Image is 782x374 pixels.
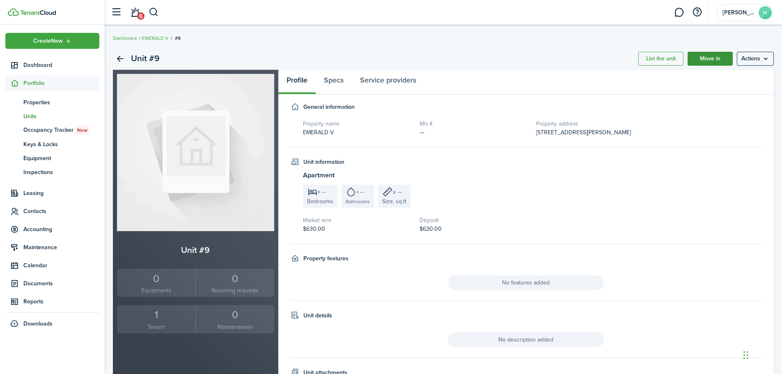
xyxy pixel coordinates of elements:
[5,165,99,179] a: Inspections
[195,305,274,333] a: 0Maintenances
[743,343,748,367] div: Drag
[737,52,774,66] menu-btn: Actions
[137,12,144,20] span: 6
[23,279,99,288] span: Documents
[119,323,193,331] small: Tenant
[448,275,604,290] span: No features added
[536,119,761,128] h5: Property address
[198,286,272,295] small: Recurring requests
[23,98,99,107] span: Properties
[23,79,99,87] span: Portfolio
[23,61,99,69] span: Dashboard
[303,170,762,181] h3: Apartment
[346,198,370,205] span: Bathrooms
[5,151,99,165] a: Equipment
[741,335,782,374] iframe: Chat Widget
[722,10,755,16] span: Miriam
[307,197,333,206] span: Bedrooms
[671,2,687,23] a: Messaging
[316,70,352,94] a: Specs
[23,297,99,306] span: Reports
[448,332,604,347] span: No description added
[303,311,332,320] h4: Unit details
[127,2,143,23] a: Notifications
[117,74,274,231] img: Unit avatar
[23,189,99,197] span: Leasing
[737,52,774,66] button: Open menu
[393,188,402,196] span: x —
[77,126,87,134] span: New
[23,168,99,177] span: Inspections
[420,225,442,233] span: $630.00
[303,254,349,263] h4: Property features
[33,38,63,44] span: Create New
[5,123,99,137] a: Occupancy TrackerNew
[198,307,272,323] div: 0
[131,52,160,66] h2: Unit #9
[23,225,99,234] span: Accounting
[638,52,683,66] a: List the unit
[303,119,411,128] h5: Property name
[356,189,364,194] span: x —
[8,8,19,16] img: TenantCloud
[23,154,99,163] span: Equipment
[113,52,127,66] a: Back
[23,319,53,328] span: Downloads
[690,5,704,19] button: Open resource center
[688,52,733,66] a: Move in
[117,305,195,333] a: 1Tenant
[119,271,193,287] div: 0
[23,140,99,149] span: Keys & Locks
[420,216,528,225] h5: Deposit
[303,158,344,166] h4: Unit information
[23,243,99,252] span: Maintenance
[303,128,334,137] span: EMERALD V
[198,323,272,331] small: Maintenances
[23,207,99,216] span: Contacts
[318,189,326,194] span: x —
[303,216,411,225] h5: Market rent
[5,109,99,123] a: Units
[420,128,424,137] span: —
[117,269,195,297] a: 0Equipments
[117,243,274,257] h2: Unit #9
[23,112,99,121] span: Units
[5,294,99,310] a: Reports
[175,34,181,42] span: #9
[5,33,99,49] button: Open menu
[23,126,99,135] span: Occupancy Tracker
[420,119,528,128] h5: Mls #
[5,137,99,151] a: Keys & Locks
[352,70,424,94] a: Service providers
[195,269,274,297] a: 0Recurring requests
[113,34,137,42] a: Dashboard
[303,103,355,111] h4: General information
[198,271,272,287] div: 0
[142,34,168,42] a: EMERALD V
[536,128,631,137] span: [STREET_ADDRESS][PERSON_NAME]
[759,6,772,19] avatar-text: M
[20,10,56,15] img: TenantCloud
[23,261,99,270] span: Calendar
[149,5,159,19] button: Search
[303,225,325,233] span: $630.00
[5,95,99,109] a: Properties
[108,5,124,20] button: Open sidebar
[5,57,99,73] a: Dashboard
[382,197,406,206] span: Size, sq.ft
[119,286,193,295] small: Equipments
[119,307,193,323] div: 1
